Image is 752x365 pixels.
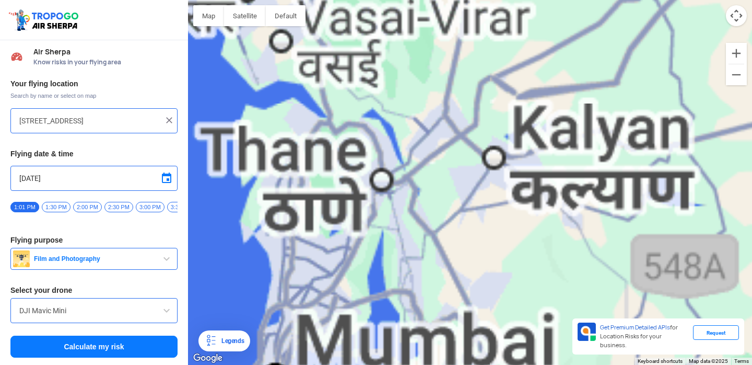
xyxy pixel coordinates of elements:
[33,48,178,56] span: Air Sherpa
[10,202,39,212] span: 1:01 PM
[217,335,244,347] div: Legends
[19,172,169,185] input: Select Date
[10,287,178,294] h3: Select your drone
[73,202,102,212] span: 2:00 PM
[13,250,30,267] img: film.png
[10,336,178,358] button: Calculate my risk
[10,248,178,270] button: Film and Photography
[33,58,178,66] span: Know risks in your flying area
[205,335,217,347] img: Legends
[578,323,596,341] img: Premium APIs
[193,5,224,26] button: Show street map
[10,236,178,244] h3: Flying purpose
[42,202,70,212] span: 1:30 PM
[191,351,225,365] img: Google
[726,5,747,26] button: Map camera controls
[30,255,160,263] span: Film and Photography
[19,304,169,317] input: Search by name or Brand
[136,202,164,212] span: 3:00 PM
[164,115,174,126] img: ic_close.png
[10,150,178,157] h3: Flying date & time
[596,323,693,350] div: for Location Risks for your business.
[8,8,82,32] img: ic_tgdronemaps.svg
[693,325,739,340] div: Request
[19,115,161,127] input: Search your flying location
[734,358,749,364] a: Terms
[191,351,225,365] a: Open this area in Google Maps (opens a new window)
[726,43,747,64] button: Zoom in
[104,202,133,212] span: 2:30 PM
[167,202,196,212] span: 3:30 PM
[726,64,747,85] button: Zoom out
[600,324,670,331] span: Get Premium Detailed APIs
[10,50,23,63] img: Risk Scores
[10,80,178,87] h3: Your flying location
[224,5,266,26] button: Show satellite imagery
[638,358,683,365] button: Keyboard shortcuts
[689,358,728,364] span: Map data ©2025
[10,92,178,100] span: Search by name or select on map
